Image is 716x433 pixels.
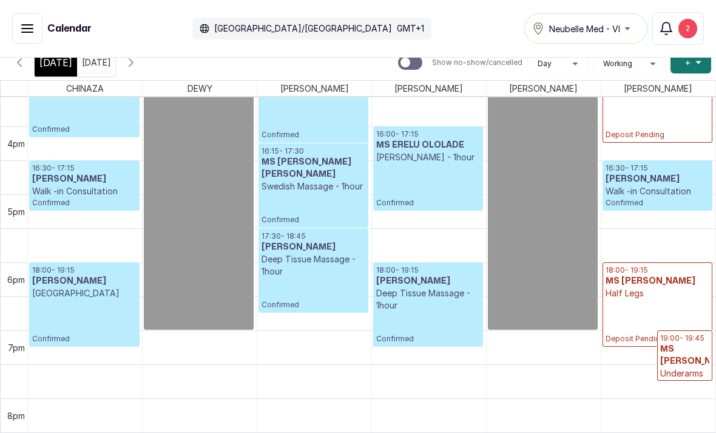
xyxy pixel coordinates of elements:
span: [DATE] [39,55,72,70]
span: [PERSON_NAME] [392,81,465,96]
p: 18:00 - 19:15 [606,265,710,275]
p: Show no-show/cancelled [432,58,522,67]
div: 7pm [5,341,27,354]
div: [DATE] [35,49,77,77]
div: 5pm [5,205,27,218]
button: Neubelle Med - VI [524,13,647,44]
p: 17:30 - 18:45 [262,231,365,241]
p: [GEOGRAPHIC_DATA] [32,287,137,299]
p: Confirmed [262,193,365,225]
span: [PERSON_NAME] [621,81,695,96]
p: 16:15 - 17:30 [262,146,365,156]
div: 8pm [5,409,27,422]
p: Confirmed [376,163,480,208]
h1: Calendar [47,21,92,36]
button: Day [533,59,583,69]
span: [PERSON_NAME] [278,81,351,96]
h3: [PERSON_NAME] [32,275,137,287]
div: 6pm [5,273,27,286]
p: [GEOGRAPHIC_DATA]/[GEOGRAPHIC_DATA] [214,22,392,35]
p: 16:30 - 17:15 [32,163,137,173]
p: Swedish Massage - 1hour [262,180,365,193]
p: Confirmed [376,312,480,344]
p: Walk -in Consultation [32,185,137,197]
p: Confirmed [262,278,365,310]
h3: [PERSON_NAME] [376,275,480,287]
p: 18:00 - 19:15 [376,265,480,275]
button: 2 [652,12,704,45]
button: Working [598,59,660,69]
p: Walk -in Consultation [606,185,710,197]
h3: [PERSON_NAME] [606,173,710,185]
p: [PERSON_NAME] - 1hour [376,151,480,163]
p: Deposit Pending [606,299,710,344]
span: Day [538,59,552,69]
p: Confirmed [606,197,710,208]
h3: [PERSON_NAME] [262,241,365,253]
p: Deposit Pending [606,95,710,140]
p: Deep Tissue Massage - 1hour [262,253,365,278]
p: 19:00 - 19:45 [660,333,709,343]
p: Half Legs [606,287,710,299]
span: CHINAZA [64,81,106,96]
p: Confirmed [32,90,137,134]
span: DEWY [185,81,215,96]
p: Confirmed [32,299,137,344]
span: Working [603,59,632,69]
span: + [685,56,691,69]
p: Confirmed [32,197,137,208]
h3: MS ERELU OLOLADE [376,139,480,151]
p: Underarms [660,367,709,380]
h3: [PERSON_NAME] [32,173,137,185]
span: Neubelle Med - VI [549,22,620,35]
div: 4pm [5,137,27,150]
p: GMT+1 [397,22,424,35]
h3: MS [PERSON_NAME] [PERSON_NAME] [262,156,365,180]
p: Confirmed [262,95,365,140]
button: + [670,52,711,73]
p: 16:30 - 17:15 [606,163,710,173]
div: 2 [678,19,697,38]
p: 18:00 - 19:15 [32,265,137,275]
p: Deep Tissue Massage - 1hour [376,287,480,312]
span: [PERSON_NAME] [507,81,580,96]
h3: MS [PERSON_NAME] [660,343,709,367]
p: 16:00 - 17:15 [376,129,480,139]
h3: MS [PERSON_NAME] [606,275,710,287]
